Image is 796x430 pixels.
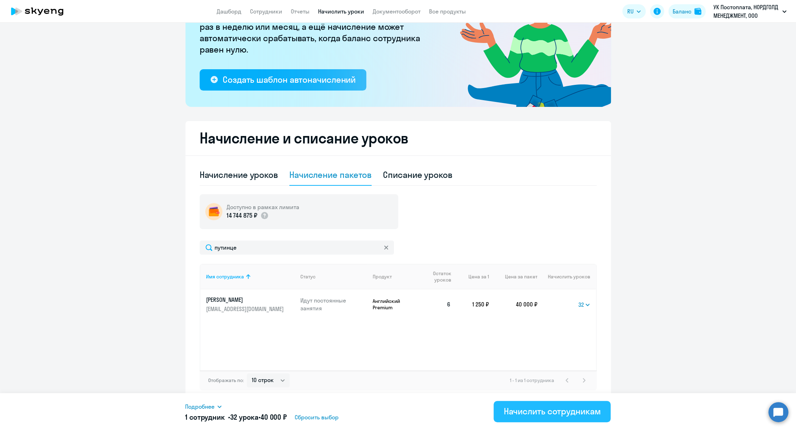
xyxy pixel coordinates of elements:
div: Продукт [373,273,421,280]
p: 14 744 875 ₽ [227,211,257,220]
div: Остаток уроков [426,270,457,283]
p: Английский Premium [373,298,421,311]
input: Поиск по имени, email, продукту или статусу [200,240,394,255]
div: Статус [300,273,316,280]
div: Начисление пакетов [289,169,372,180]
div: Имя сотрудника [206,273,244,280]
th: Цена за 1 [456,264,489,289]
th: Начислить уроков [537,264,596,289]
div: Баланс [673,7,691,16]
a: Документооборот [373,8,421,15]
h5: 1 сотрудник • • [185,412,286,422]
p: УК Постоплата, НОРДГОЛД МЕНЕДЖМЕНТ, ООО [713,3,779,20]
span: Остаток уроков [426,270,451,283]
div: Статус [300,273,367,280]
span: 32 урока [230,413,258,421]
a: Сотрудники [250,8,282,15]
th: Цена за пакет [489,264,537,289]
p: [PERSON_NAME] [206,296,285,304]
h2: Начисление и списание уроков [200,130,597,147]
img: balance [694,8,701,15]
button: Начислить сотрудникам [494,401,611,422]
div: Продукт [373,273,392,280]
div: Списание уроков [383,169,452,180]
p: [EMAIL_ADDRESS][DOMAIN_NAME] [206,305,285,313]
div: Начислить сотрудникам [503,405,601,417]
span: Отображать по: [208,377,244,383]
span: 1 - 1 из 1 сотрудника [510,377,554,383]
button: RU [622,4,646,18]
a: Начислить уроки [318,8,364,15]
a: Дашборд [217,8,241,15]
div: Начисление уроков [200,169,278,180]
span: Сбросить выбор [295,413,339,421]
h5: Доступно в рамках лимита [227,203,299,211]
td: 40 000 ₽ [489,289,537,319]
td: 1 250 ₽ [456,289,489,319]
a: Отчеты [291,8,310,15]
a: [PERSON_NAME][EMAIL_ADDRESS][DOMAIN_NAME] [206,296,295,313]
span: RU [627,7,634,16]
p: Идут постоянные занятия [300,296,367,312]
a: Все продукты [429,8,466,15]
button: Балансbalance [668,4,706,18]
img: wallet-circle.png [205,203,222,220]
span: Подробнее [185,402,215,411]
span: 40 000 ₽ [261,413,287,421]
div: Создать шаблон автоначислений [223,74,356,85]
td: 6 [421,289,457,319]
button: УК Постоплата, НОРДГОЛД МЕНЕДЖМЕНТ, ООО [710,3,790,20]
div: Имя сотрудника [206,273,295,280]
button: Создать шаблон автоначислений [200,69,366,91]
